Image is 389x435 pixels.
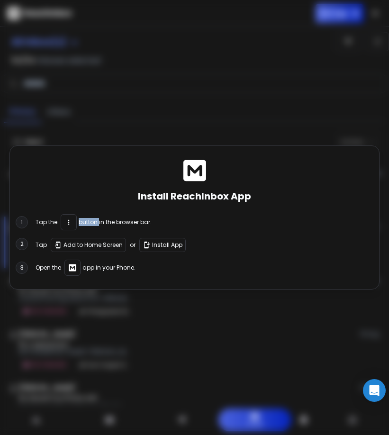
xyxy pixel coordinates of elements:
p: Tap the button in the browser bar. [36,214,152,230]
span: 1 [16,216,28,228]
span: Add to Home Screen [51,238,126,252]
div: Open Intercom Messenger [363,379,386,402]
span: 3 [16,262,28,274]
p: Open the app in your Phone. [36,260,136,276]
span: 2 [16,238,28,250]
h1: Install ReachInbox App [138,190,251,203]
p: Tap or [36,238,136,252]
span: Install App [139,238,186,252]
